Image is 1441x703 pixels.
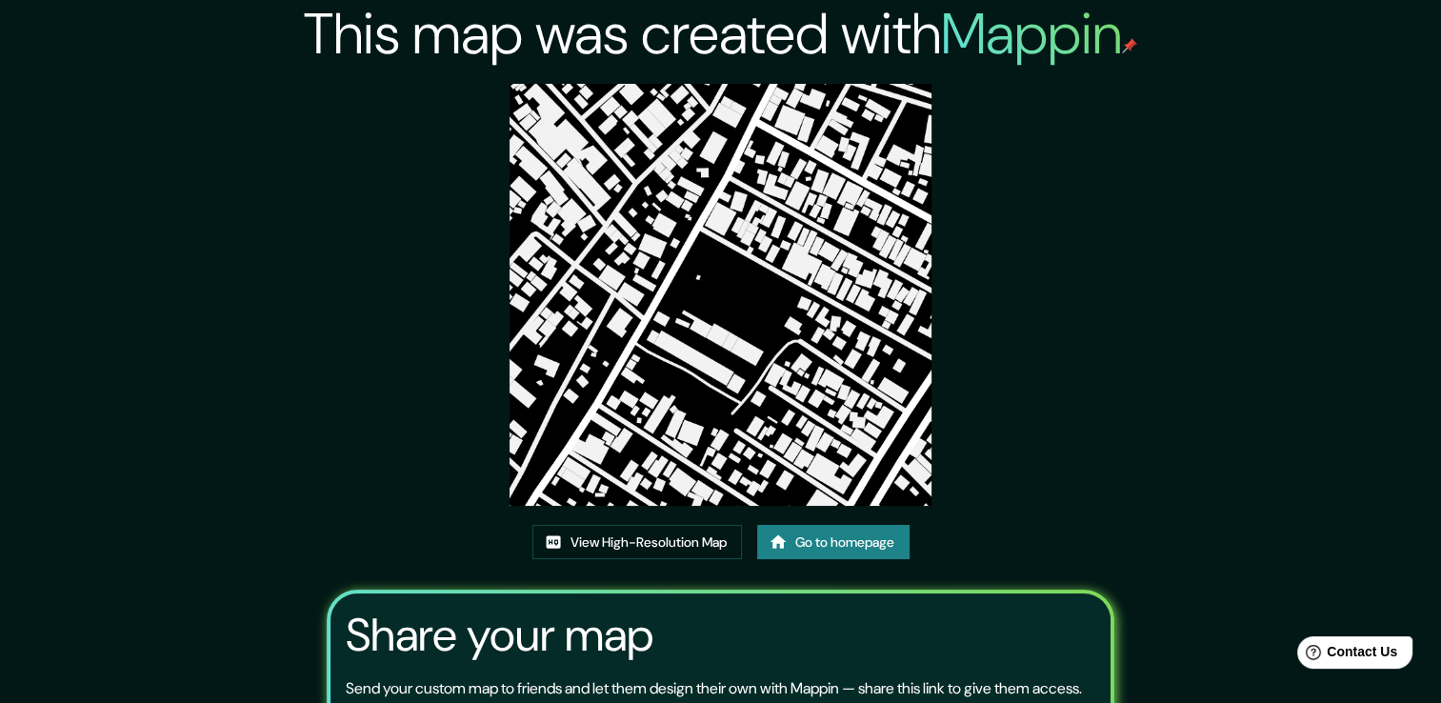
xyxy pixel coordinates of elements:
img: created-map [510,84,931,506]
h3: Share your map [346,609,653,662]
iframe: Help widget launcher [1271,629,1420,682]
img: mappin-pin [1122,38,1137,53]
a: View High-Resolution Map [532,525,742,560]
a: Go to homepage [757,525,910,560]
p: Send your custom map to friends and let them design their own with Mappin — share this link to gi... [346,677,1082,700]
